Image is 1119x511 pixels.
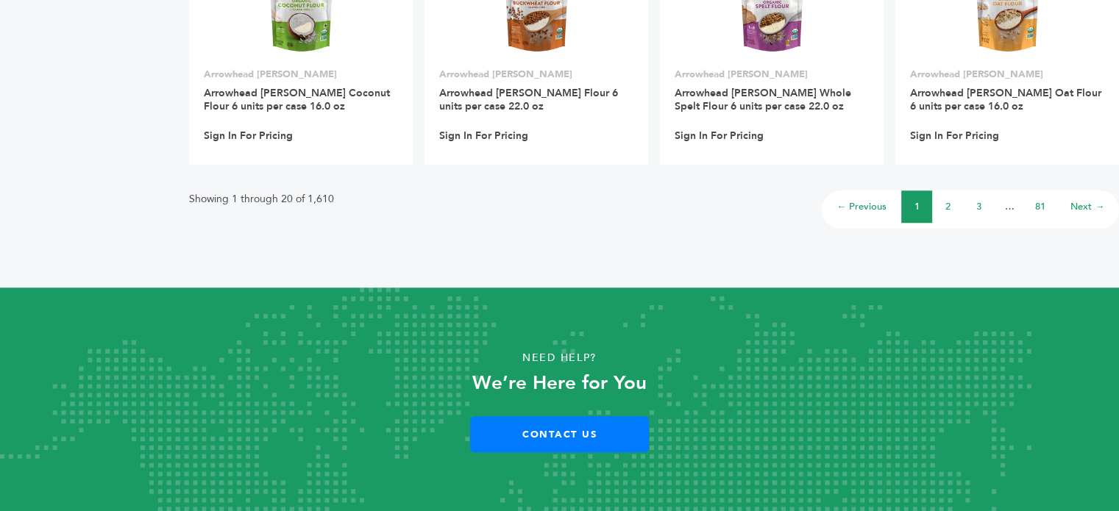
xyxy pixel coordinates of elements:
[1070,200,1104,213] a: Next →
[910,68,1104,81] p: Arrowhead [PERSON_NAME]
[204,86,390,113] a: Arrowhead [PERSON_NAME] Coconut Flour 6 units per case 16.0 oz
[910,129,999,143] a: Sign In For Pricing
[1035,200,1045,213] a: 81
[56,347,1063,369] p: Need Help?
[836,200,887,213] a: ← Previous
[439,129,528,143] a: Sign In For Pricing
[439,68,633,81] p: Arrowhead [PERSON_NAME]
[439,86,618,113] a: Arrowhead [PERSON_NAME] Flour 6 units per case 22.0 oz
[204,68,398,81] p: Arrowhead [PERSON_NAME]
[910,86,1101,113] a: Arrowhead [PERSON_NAME] Oat Flour 6 units per case 16.0 oz
[994,190,1025,223] li: …
[945,200,951,213] a: 2
[675,68,869,81] p: Arrowhead [PERSON_NAME]
[189,190,334,208] p: Showing 1 through 20 of 1,610
[976,200,981,213] a: 3
[472,370,647,396] strong: We’re Here for You
[675,129,764,143] a: Sign In For Pricing
[914,200,920,213] a: 1
[675,86,851,113] a: Arrowhead [PERSON_NAME] Whole Spelt Flour 6 units per case 22.0 oz
[204,129,293,143] a: Sign In For Pricing
[470,416,649,452] a: Contact Us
